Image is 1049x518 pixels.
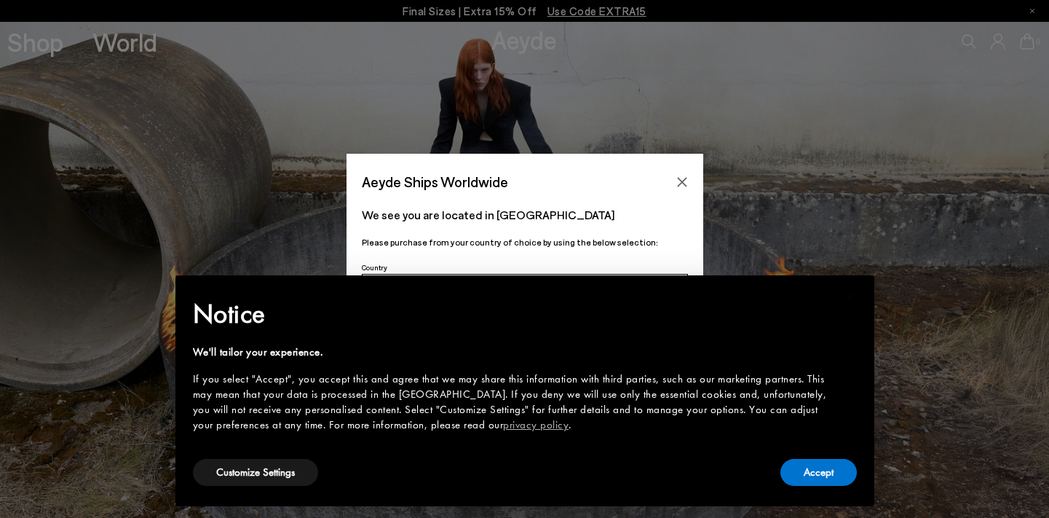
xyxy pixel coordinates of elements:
[193,372,834,433] div: If you select "Accept", you accept this and agree that we may share this information with third p...
[362,169,508,195] span: Aeyde Ships Worldwide
[193,345,834,360] div: We'll tailor your experience.
[503,417,569,432] a: privacy policy
[362,206,688,224] p: We see you are located in [GEOGRAPHIC_DATA]
[834,280,868,315] button: Close this notice
[193,459,318,486] button: Customize Settings
[362,263,387,272] span: Country
[780,459,857,486] button: Accept
[193,295,834,333] h2: Notice
[846,286,855,308] span: ×
[362,235,688,249] p: Please purchase from your country of choice by using the below selection:
[671,171,693,193] button: Close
